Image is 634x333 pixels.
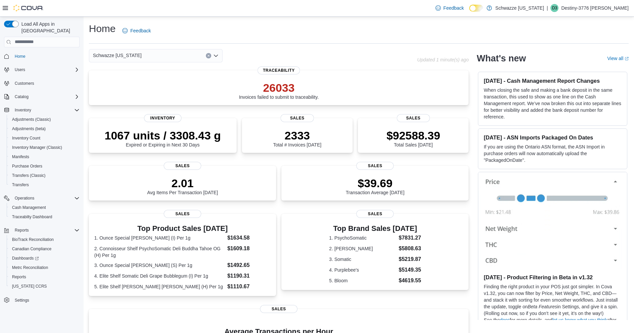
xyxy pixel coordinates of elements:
span: Reports [9,273,80,281]
span: Canadian Compliance [9,245,80,253]
span: Reports [12,226,80,234]
span: Manifests [12,154,29,159]
h3: Top Product Sales [DATE] [94,225,271,233]
p: Updated 1 minute(s) ago [417,57,469,62]
span: Sales [260,305,297,313]
button: Purchase Orders [7,161,82,171]
button: Operations [1,194,82,203]
button: Manifests [7,152,82,161]
a: Reports [9,273,29,281]
button: Clear input [206,53,211,58]
a: let us know what you think [552,317,607,323]
h2: What's new [477,53,526,64]
button: BioTrack Reconciliation [7,235,82,244]
span: Transfers [12,182,29,188]
span: Manifests [9,153,80,161]
span: Reports [12,274,26,280]
nav: Complex example [4,49,80,322]
span: Inventory [12,106,80,114]
div: Invoices failed to submit to traceability. [239,81,319,100]
div: Destiny-3776 Herrera [550,4,558,12]
a: Traceabilty Dashboard [9,213,55,221]
a: Feedback [433,1,467,15]
p: 2.01 [147,177,218,190]
span: Adjustments (beta) [12,126,46,131]
div: Total Sales [DATE] [386,129,440,147]
a: Metrc Reconciliation [9,264,51,272]
p: If you are using the Ontario ASN format, the ASN Import in purchase orders will now automatically... [484,143,622,163]
p: When closing the safe and making a bank deposit in the same transaction, this used to show as one... [484,87,622,120]
button: Metrc Reconciliation [7,263,82,272]
dd: $1634.58 [227,234,271,242]
button: [US_STATE] CCRS [7,282,82,291]
span: Transfers (Classic) [9,172,80,180]
button: Catalog [1,92,82,101]
button: Users [12,66,28,74]
span: Inventory Manager (Classic) [9,143,80,151]
p: 2333 [273,129,321,142]
dt: 2. [PERSON_NAME] [329,245,396,252]
button: Adjustments (beta) [7,124,82,133]
button: Transfers (Classic) [7,171,82,180]
span: Load All Apps in [GEOGRAPHIC_DATA] [19,21,80,34]
dt: 5. Bloom [329,277,396,284]
dt: 4. Purplebee's [329,267,396,273]
span: Traceability [258,66,300,74]
dt: 1. Ounce Special [PERSON_NAME] (I) Per 1g [94,235,225,241]
button: Settings [1,295,82,305]
a: Transfers (Classic) [9,172,48,180]
p: | [547,4,548,12]
span: Sales [164,162,201,170]
p: Finding the right product in your POS just got simpler. In Cova v1.32, you can now filter by Pric... [484,283,622,317]
span: Transfers [9,181,80,189]
a: [US_STATE] CCRS [9,282,49,290]
span: Users [15,67,25,72]
a: Adjustments (beta) [9,125,48,133]
dd: $7831.27 [399,234,421,242]
img: Cova [13,5,43,11]
em: Beta Features [528,304,557,309]
button: Inventory Manager (Classic) [7,143,82,152]
a: docs [500,317,510,323]
button: Reports [1,226,82,235]
h3: [DATE] - ASN Imports Packaged On Dates [484,134,622,141]
span: Catalog [15,94,28,99]
a: Dashboards [7,254,82,263]
span: Settings [15,298,29,303]
a: Adjustments (Classic) [9,115,53,123]
span: Dashboards [12,256,39,261]
button: Transfers [7,180,82,190]
span: Home [15,54,25,59]
span: Reports [15,228,29,233]
dd: $4619.55 [399,277,421,285]
button: Open list of options [213,53,219,58]
span: D3 [552,4,557,12]
button: Users [1,65,82,74]
span: Canadian Compliance [12,246,51,252]
span: Sales [164,210,201,218]
p: Destiny-3776 [PERSON_NAME] [561,4,629,12]
a: Purchase Orders [9,162,45,170]
span: Cash Management [12,205,46,210]
span: Adjustments (Classic) [9,115,80,123]
span: Sales [397,114,430,122]
div: Expired or Expiring in Next 30 Days [105,129,221,147]
button: Adjustments (Classic) [7,115,82,124]
button: Traceabilty Dashboard [7,212,82,222]
span: Inventory [15,107,31,113]
span: Inventory Count [9,134,80,142]
span: Transfers (Classic) [12,173,45,178]
span: Operations [12,194,80,202]
a: Home [12,52,28,60]
h3: Top Brand Sales [DATE] [329,225,421,233]
span: [US_STATE] CCRS [12,284,47,289]
button: Home [1,51,82,61]
button: Cash Management [7,203,82,212]
span: Traceabilty Dashboard [9,213,80,221]
p: 26033 [239,81,319,94]
dt: 5. Elite Shelf [PERSON_NAME] [PERSON_NAME] (H) Per 1g [94,283,225,290]
a: Settings [12,296,32,304]
span: Feedback [130,27,151,34]
p: $92588.39 [386,129,440,142]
